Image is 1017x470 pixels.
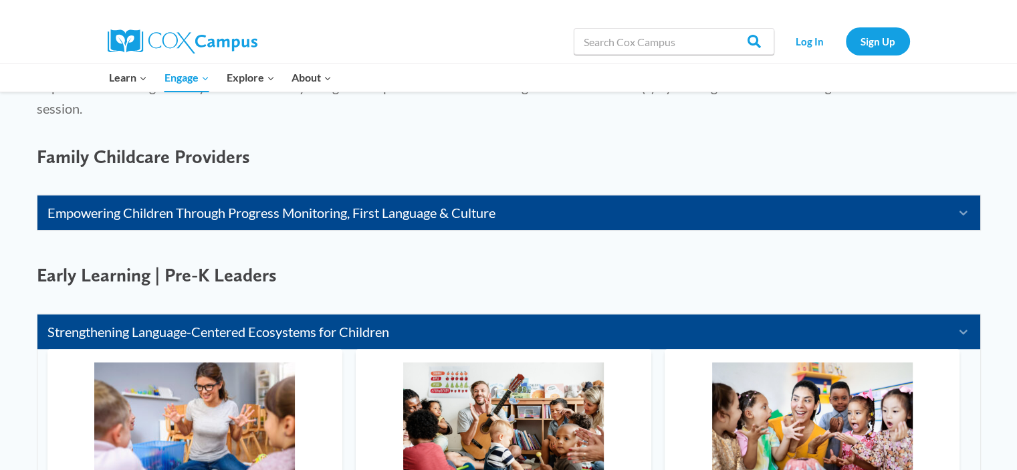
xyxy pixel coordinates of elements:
button: Child menu of About [283,64,340,92]
a: Empowering Children Through Progress Monitoring, First Language & Culture [47,202,937,223]
span: Early Learning | Pre-K Leaders [37,263,277,286]
img: Cox Campus [108,29,257,53]
a: Log In [781,27,839,55]
a: Strengthening Language-Centered Ecosystems for Children [47,321,937,342]
button: Child menu of Learn [101,64,156,92]
nav: Primary Navigation [101,64,340,92]
a: Sign Up [846,27,910,55]
button: Child menu of Explore [218,64,284,92]
button: Child menu of Engage [156,64,218,92]
span: Family Childcare Providers [37,145,250,168]
em: Click Here to Register [739,79,856,95]
nav: Secondary Navigation [781,27,910,55]
p: Explore the Learning Journey Series offered by using the drop-down areas below. Register for the ... [37,76,981,119]
input: Search Cox Campus [574,28,774,55]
